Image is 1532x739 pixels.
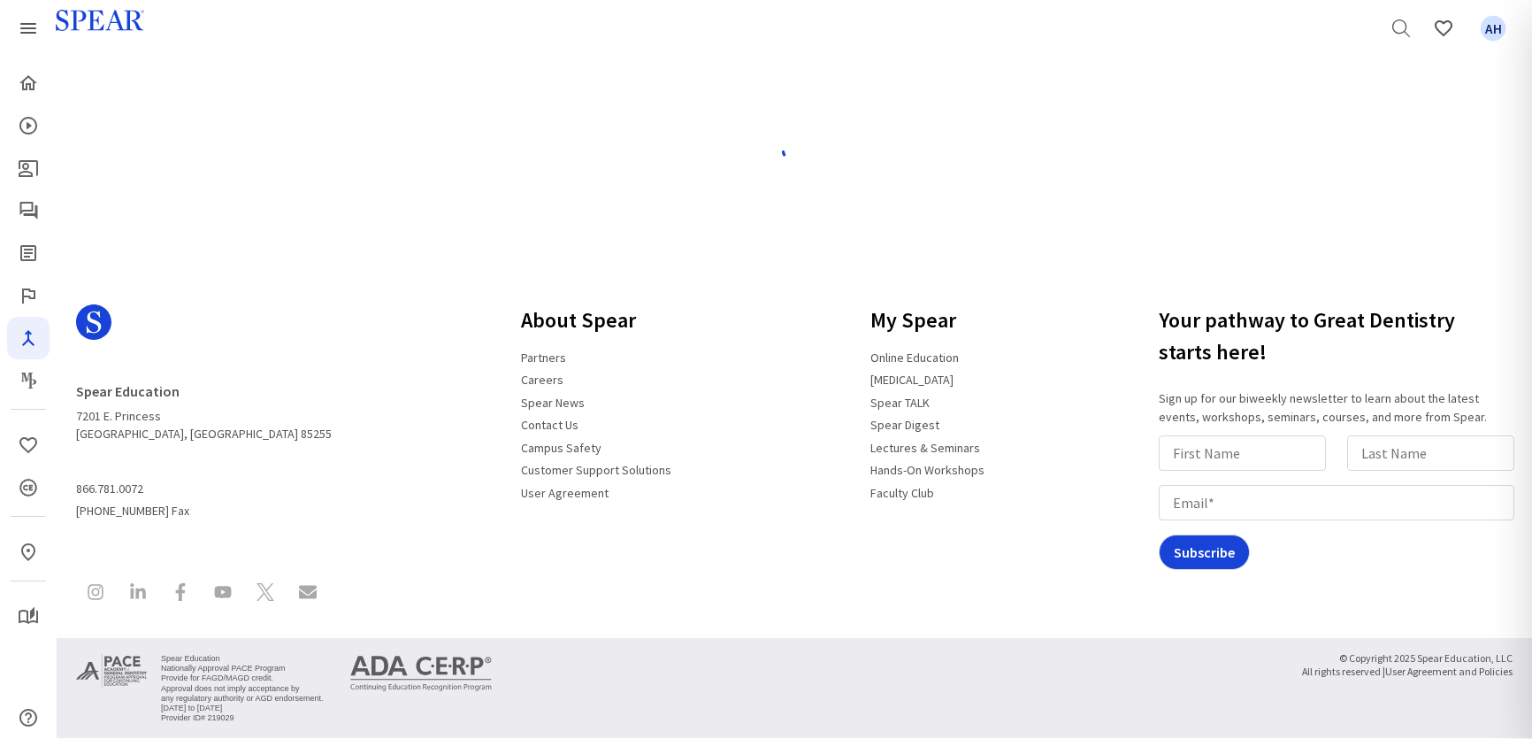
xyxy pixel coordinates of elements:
img: ADA CERP Continuing Education Recognition Program [350,656,492,691]
svg: Spear Logo [76,304,111,340]
a: Spear Logo [76,297,332,361]
li: Provider ID# 219029 [161,713,324,723]
a: In-Person & Virtual [7,531,50,573]
li: Spear Education [161,654,324,664]
h3: About Spear [510,297,682,343]
h3: My Spear [860,297,995,343]
input: Email* [1159,485,1514,520]
li: Approval does not imply acceptance by [161,684,324,694]
a: Spear Products [7,7,50,50]
a: Favorites [1422,7,1465,50]
a: Navigator Pro [7,317,50,359]
a: Spear Education on LinkedIn [119,573,157,616]
a: Partners [510,343,577,373]
a: Online Education [860,343,969,373]
a: Spear Education on Instagram [76,573,115,616]
a: Spear Education on YouTube [203,573,242,616]
a: Contact Us [510,410,589,440]
h3: Your pathway to Great Dentistry starts here! [1159,297,1521,375]
a: Home [7,62,50,104]
a: Search [1380,7,1422,50]
a: [MEDICAL_DATA] [860,365,964,395]
a: Spear News [510,388,595,418]
a: Spear Education on X [246,573,285,616]
address: 7201 E. Princess [GEOGRAPHIC_DATA], [GEOGRAPHIC_DATA] 85255 [76,375,332,443]
li: Nationally Approval PACE Program [161,664,324,674]
img: spinner-blue.svg [780,135,808,164]
a: Help [7,697,50,739]
a: Contact Spear Education [288,573,327,616]
a: Favorites [7,424,50,466]
a: My Study Club [7,596,50,638]
a: Patient Education [7,147,50,189]
a: Spear TALK [860,388,940,418]
span: AH [1481,16,1506,42]
a: Spear Digest [860,410,950,440]
small: © Copyright 2025 Spear Education, LLC All rights reserved | [1302,652,1513,679]
a: Lectures & Seminars [860,433,991,463]
a: Campus Safety [510,433,612,463]
p: Sign up for our biweekly newsletter to learn about the latest events, workshops, seminars, course... [1159,389,1521,427]
a: Masters Program [7,359,50,402]
a: User Agreement and Policies [1385,661,1513,681]
span: [PHONE_NUMBER] Fax [76,474,332,520]
a: Spear Education [76,375,190,407]
input: Last Name [1347,435,1514,471]
a: 866.781.0072 [76,474,154,504]
img: Approved PACE Program Provider [76,652,147,689]
a: Faculty Club [860,478,945,508]
input: Subscribe [1159,535,1250,570]
a: Careers [510,365,574,395]
input: First Name [1159,435,1326,471]
a: Faculty Club Elite [7,274,50,317]
a: Hands-On Workshops [860,455,995,485]
a: Courses [7,104,50,147]
a: CE Credits [7,466,50,509]
a: Spear Talk [7,189,50,232]
li: Provide for FAGD/MAGD credit. [161,674,324,683]
a: User Agreement [510,478,619,508]
a: Favorites [1472,7,1514,50]
h4: Loading [88,110,1501,127]
a: Spear Digest [7,232,50,274]
li: any regulatory authority or AGD endorsement. [161,694,324,704]
li: [DATE] to [DATE] [161,704,324,713]
a: Spear Education on Facebook [161,573,200,616]
a: Customer Support Solutions [510,455,682,485]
